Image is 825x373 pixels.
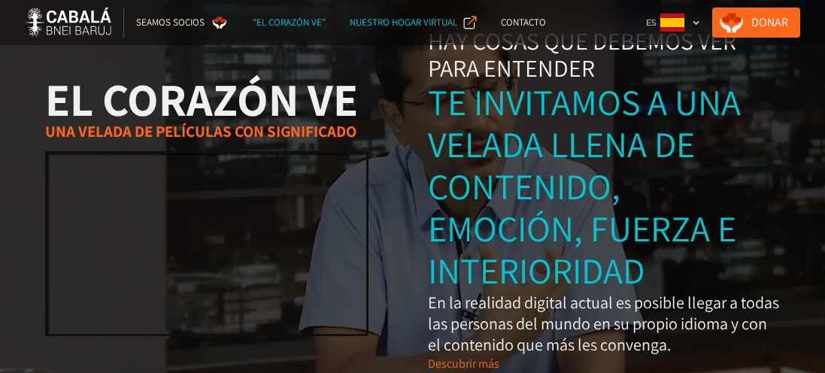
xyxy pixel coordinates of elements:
a: Contacto [489,8,558,38]
a: "El corazón ve" [241,8,338,38]
p: En la realidad digital actual es posible llegar a todas las personas del mundo en su propio idiom... [428,292,781,355]
div: Hay cosas que debemos ver para entender [428,27,781,81]
h1: El corazón ve [45,75,369,123]
div: ES [640,8,706,38]
iframe: YouTube video player [47,153,366,334]
div: SEAMOS SOCIOS [136,15,205,30]
div: ES [646,15,657,30]
div: Contacto [501,15,546,30]
div: Te invitamos a una velada llena de contenido, emoción, fuerza e interioridad [428,81,781,292]
div: NUESTRO HOGAR VIRTUAL [350,15,457,30]
h2: Una velada de películas con significado [45,123,369,140]
div: Descubrir más [428,356,499,371]
a: Donar [712,8,800,38]
a: NUESTRO HOGAR VIRTUAL [338,8,489,38]
a: SEAMOS SOCIOS [124,8,241,38]
div: "El corazón ve" [253,15,326,30]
